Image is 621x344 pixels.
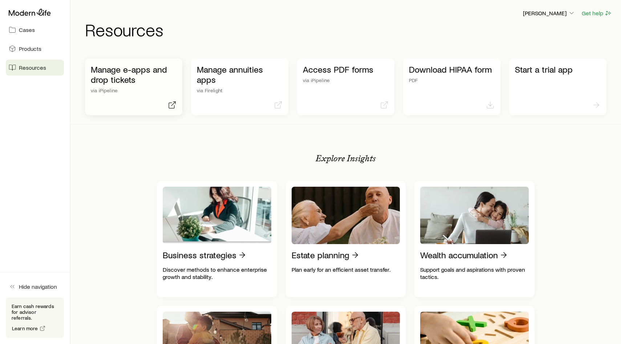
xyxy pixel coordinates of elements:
h1: Resources [85,21,612,38]
span: Resources [19,64,46,71]
button: Get help [581,9,612,17]
a: Wealth accumulationSupport goals and aspirations with proven tactics. [414,181,535,297]
p: Manage annuities apps [197,64,283,85]
p: Explore Insights [316,153,376,163]
button: [PERSON_NAME] [523,9,576,18]
span: Hide navigation [19,283,57,290]
p: Discover methods to enhance enterprise growth and stability. [163,266,271,280]
div: Earn cash rewards for advisor referrals.Learn more [6,298,64,338]
p: [PERSON_NAME] [523,9,575,17]
p: Estate planning [292,250,349,260]
p: via iPipeline [303,77,389,83]
p: Plan early for an efficient asset transfer. [292,266,400,273]
a: Download HIPAA formPDF [403,58,500,115]
img: Wealth accumulation [420,187,529,244]
p: Support goals and aspirations with proven tactics. [420,266,529,280]
a: Resources [6,60,64,76]
p: via iPipeline [91,88,176,93]
img: Business strategies [163,187,271,244]
a: Cases [6,22,64,38]
a: Products [6,41,64,57]
span: Cases [19,26,35,33]
p: Download HIPAA form [409,64,495,74]
p: Manage e-apps and drop tickets [91,64,176,85]
p: Access PDF forms [303,64,389,74]
a: Estate planningPlan early for an efficient asset transfer. [286,181,406,297]
button: Hide navigation [6,279,64,295]
a: Business strategiesDiscover methods to enhance enterprise growth and stability. [157,181,277,297]
span: Products [19,45,41,52]
p: via Firelight [197,88,283,93]
p: Business strategies [163,250,236,260]
span: Learn more [12,326,38,331]
p: PDF [409,77,495,83]
p: Wealth accumulation [420,250,498,260]
p: Start a trial app [515,64,601,74]
img: Estate planning [292,187,400,244]
p: Earn cash rewards for advisor referrals. [12,303,58,321]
